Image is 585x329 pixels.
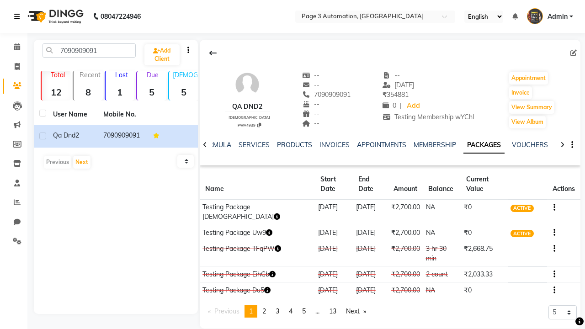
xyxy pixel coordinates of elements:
[315,282,353,298] td: [DATE]
[262,307,266,315] span: 2
[277,141,312,149] a: PRODUCTS
[200,266,315,282] td: Testing Package EihGb
[98,104,148,125] th: Mobile No.
[341,305,371,318] a: Next
[139,71,166,79] p: Due
[53,131,79,139] span: Qa Dnd2
[169,86,198,98] strong: 5
[137,86,166,98] strong: 5
[353,266,388,282] td: [DATE]
[383,90,387,99] span: ₹
[329,307,336,315] span: 13
[319,141,350,149] a: INVOICES
[388,282,423,298] td: ₹2,700.00
[74,86,103,98] strong: 8
[200,282,315,298] td: Testing Package Du5
[547,169,580,200] th: Actions
[423,282,461,298] td: NA
[509,101,554,114] button: View Summary
[383,101,396,110] span: 0
[98,125,148,148] td: 7090909091
[511,230,534,237] span: ACTIVE
[423,266,461,282] td: 2 count
[225,102,270,111] div: Qa Dnd2
[353,225,388,241] td: [DATE]
[353,200,388,225] td: [DATE]
[383,71,400,80] span: --
[234,71,261,98] img: avatar
[144,44,180,65] a: Add Client
[109,71,135,79] p: Lost
[77,71,103,79] p: Recent
[509,86,532,99] button: Invoice
[509,72,548,85] button: Appointment
[315,266,353,282] td: [DATE]
[42,86,71,98] strong: 12
[383,81,414,89] span: [DATE]
[302,81,319,89] span: --
[239,141,270,149] a: SERVICES
[315,169,353,200] th: Start Date
[315,225,353,241] td: [DATE]
[200,241,315,266] td: Testing Package TFqPW
[45,71,71,79] p: Total
[101,4,141,29] b: 08047224946
[315,200,353,225] td: [DATE]
[73,156,90,169] button: Next
[423,225,461,241] td: NA
[383,90,409,99] span: 354881
[463,137,505,154] a: PACKAGES
[511,246,544,253] span: CONSUMED
[200,141,231,149] a: FORMULA
[23,4,86,29] img: logo
[200,225,315,241] td: Testing Package Uw9
[302,307,306,315] span: 5
[357,141,406,149] a: APPOINTMENTS
[315,241,353,266] td: [DATE]
[43,43,136,58] input: Search by Name/Mobile/Email/Code
[214,307,239,315] span: Previous
[302,100,319,108] span: --
[276,307,279,315] span: 3
[203,305,371,318] nav: Pagination
[200,169,315,200] th: Name
[423,200,461,225] td: NA
[400,101,402,111] span: |
[388,266,423,282] td: ₹2,700.00
[423,241,461,266] td: 3 hr 30 min
[383,113,476,121] span: Testing Membership wYChL
[461,282,507,298] td: ₹0
[461,241,507,266] td: ₹2,668.75
[461,169,507,200] th: Current Value
[512,141,548,149] a: VOUCHERS
[315,307,319,315] span: ...
[48,104,98,125] th: User Name
[388,169,423,200] th: Amount
[106,86,135,98] strong: 1
[388,200,423,225] td: ₹2,700.00
[511,287,544,294] span: CONSUMED
[302,119,319,127] span: --
[203,44,223,62] div: Back to Client
[388,225,423,241] td: ₹2,700.00
[414,141,456,149] a: MEMBERSHIP
[289,307,292,315] span: 4
[353,282,388,298] td: [DATE]
[302,90,351,99] span: 7090909091
[229,122,270,128] div: PWA4939
[249,307,253,315] span: 1
[173,71,198,79] p: [DEMOGRAPHIC_DATA]
[405,100,421,112] a: Add
[461,266,507,282] td: ₹2,033.33
[302,110,319,118] span: --
[423,169,461,200] th: Balance
[353,169,388,200] th: End Date
[200,200,315,225] td: Testing Package [DEMOGRAPHIC_DATA]
[388,241,423,266] td: ₹2,700.00
[511,271,544,279] span: CONSUMED
[461,225,507,241] td: ₹0
[353,241,388,266] td: [DATE]
[302,71,319,80] span: --
[461,200,507,225] td: ₹0
[229,115,270,120] span: [DEMOGRAPHIC_DATA]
